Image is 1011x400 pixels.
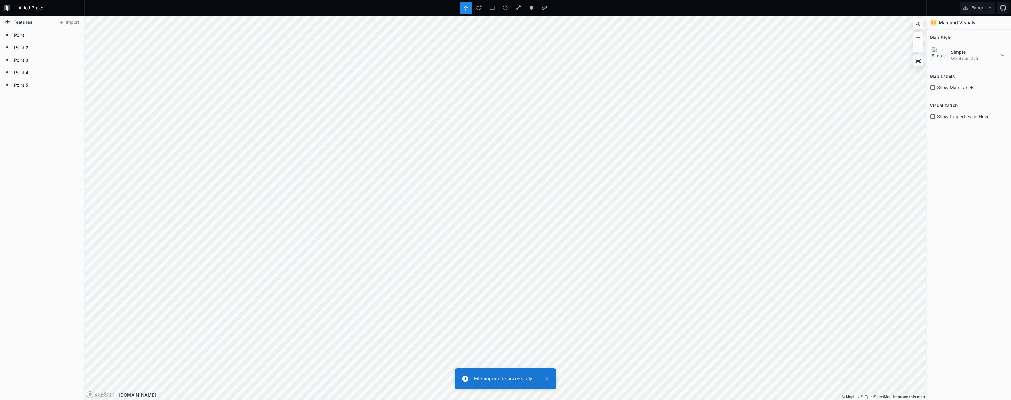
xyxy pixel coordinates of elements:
button: close [541,375,549,383]
span: Features [13,19,32,25]
img: Simple [931,47,948,63]
h2: Visualization [930,100,958,110]
button: Export [960,2,995,14]
div: [DOMAIN_NAME] [119,392,926,398]
h2: Map Style [930,33,951,42]
button: Import [56,17,82,27]
a: Mapbox logo [86,391,114,398]
h4: Map and Visuals [939,19,975,26]
a: Mapbox [842,395,859,399]
span: Show Properties on Hover [937,113,991,120]
h2: Map Labels [930,71,955,81]
span: Show Map Labels [937,84,974,91]
dd: Mapbox style [951,55,999,62]
dt: Simple [951,49,999,55]
a: Map feedback [893,395,925,399]
div: File imported successfully [474,375,541,383]
a: OpenStreetMap [861,395,891,399]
